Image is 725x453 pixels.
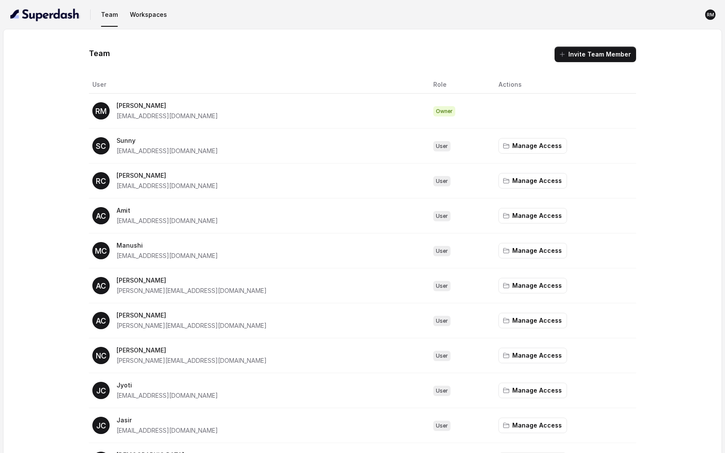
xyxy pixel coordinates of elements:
[117,275,267,286] p: [PERSON_NAME]
[117,392,218,399] span: [EMAIL_ADDRESS][DOMAIN_NAME]
[117,205,218,216] p: Amit
[117,357,267,364] span: [PERSON_NAME][EMAIL_ADDRESS][DOMAIN_NAME]
[96,351,107,360] text: NC
[433,281,451,291] span: User
[433,351,451,361] span: User
[117,112,218,120] span: [EMAIL_ADDRESS][DOMAIN_NAME]
[117,345,267,355] p: [PERSON_NAME]
[117,322,267,329] span: [PERSON_NAME][EMAIL_ADDRESS][DOMAIN_NAME]
[117,240,218,251] p: Manushi
[89,76,426,94] th: User
[433,176,451,186] span: User
[498,383,567,398] button: Manage Access
[498,208,567,223] button: Manage Access
[498,173,567,189] button: Manage Access
[433,106,455,116] span: Owner
[117,170,218,181] p: [PERSON_NAME]
[117,380,218,390] p: Jyoti
[498,313,567,328] button: Manage Access
[426,76,492,94] th: Role
[117,252,218,259] span: [EMAIL_ADDRESS][DOMAIN_NAME]
[98,7,121,22] button: Team
[96,281,106,290] text: AC
[117,147,218,154] span: [EMAIL_ADDRESS][DOMAIN_NAME]
[95,246,107,255] text: MC
[89,47,110,60] h1: Team
[433,211,451,221] span: User
[117,101,218,111] p: [PERSON_NAME]
[117,415,218,425] p: Jasir
[96,142,106,151] text: SC
[126,7,170,22] button: Workspaces
[95,107,107,116] text: RM
[433,421,451,431] span: User
[117,135,218,146] p: Sunny
[498,418,567,433] button: Manage Access
[492,76,636,94] th: Actions
[433,246,451,256] span: User
[96,316,106,325] text: AC
[117,310,267,321] p: [PERSON_NAME]
[117,427,218,434] span: [EMAIL_ADDRESS][DOMAIN_NAME]
[498,243,567,258] button: Manage Access
[96,421,106,430] text: JC
[96,176,106,186] text: RC
[707,12,714,18] text: RM
[433,386,451,396] span: User
[433,316,451,326] span: User
[96,386,106,395] text: JC
[10,8,80,22] img: light.svg
[555,47,636,62] button: Invite Team Member
[498,348,567,363] button: Manage Access
[117,287,267,294] span: [PERSON_NAME][EMAIL_ADDRESS][DOMAIN_NAME]
[498,278,567,293] button: Manage Access
[498,138,567,154] button: Manage Access
[96,211,106,220] text: AC
[117,217,218,224] span: [EMAIL_ADDRESS][DOMAIN_NAME]
[117,182,218,189] span: [EMAIL_ADDRESS][DOMAIN_NAME]
[433,141,451,151] span: User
